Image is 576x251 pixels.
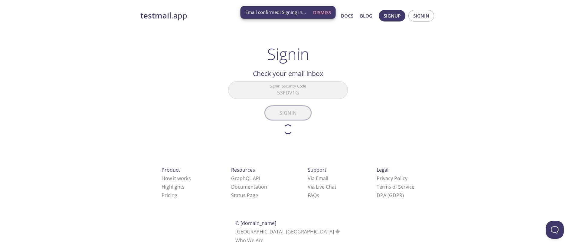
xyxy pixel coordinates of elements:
button: Signup [379,10,405,21]
a: Highlights [162,183,185,190]
a: Status Page [231,192,258,199]
h1: Signin [267,45,309,63]
button: Signin [408,10,434,21]
a: Who We Are [235,237,263,244]
a: Docs [341,12,353,20]
span: Resources [231,167,255,173]
span: Dismiss [313,8,331,16]
a: Documentation [231,183,267,190]
span: Signup [384,12,401,20]
span: Product [162,167,180,173]
button: Dismiss [311,7,333,18]
span: Legal [377,167,388,173]
a: DPA (GDPR) [377,192,404,199]
span: Email confirmed! Signing in... [245,9,306,15]
span: Support [308,167,326,173]
span: [GEOGRAPHIC_DATA], [GEOGRAPHIC_DATA] [235,228,341,235]
iframe: Help Scout Beacon - Open [546,221,564,239]
a: Via Email [308,175,328,182]
a: Terms of Service [377,183,414,190]
span: s [317,192,319,199]
a: Blog [360,12,372,20]
a: Privacy Policy [377,175,407,182]
a: How it works [162,175,191,182]
a: Via Live Chat [308,183,336,190]
h2: Check your email inbox [228,68,348,79]
a: Pricing [162,192,177,199]
span: Signin [413,12,429,20]
span: © [DOMAIN_NAME] [235,220,276,226]
a: testmail.app [140,11,283,21]
a: GraphQL API [231,175,260,182]
a: FAQ [308,192,319,199]
strong: testmail [140,10,171,21]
